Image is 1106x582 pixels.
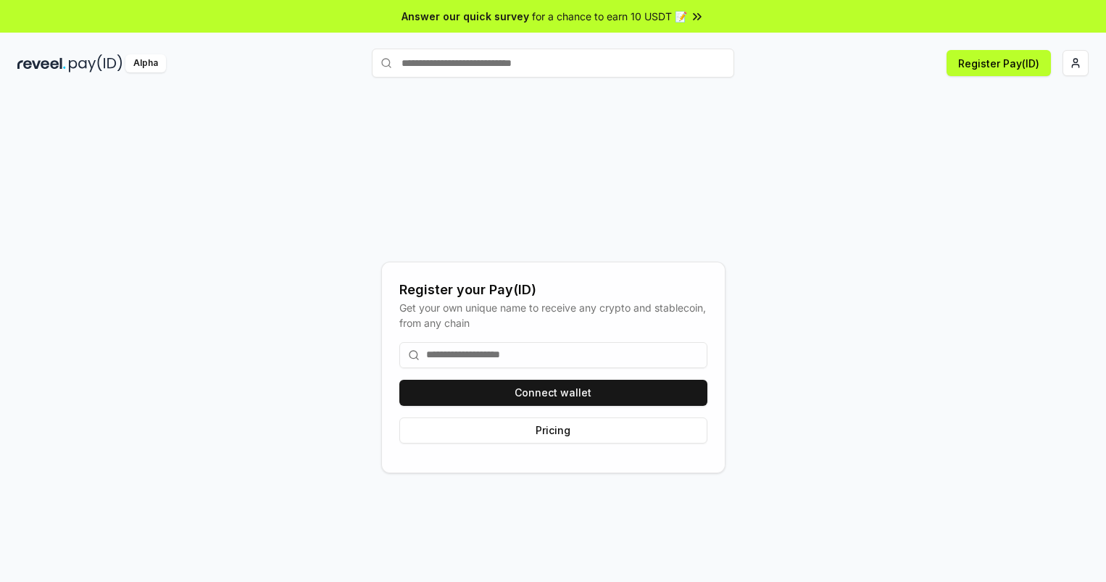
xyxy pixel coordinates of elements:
div: Alpha [125,54,166,72]
span: for a chance to earn 10 USDT 📝 [532,9,687,24]
div: Register your Pay(ID) [399,280,707,300]
span: Answer our quick survey [402,9,529,24]
img: pay_id [69,54,122,72]
button: Connect wallet [399,380,707,406]
div: Get your own unique name to receive any crypto and stablecoin, from any chain [399,300,707,331]
img: reveel_dark [17,54,66,72]
button: Pricing [399,417,707,444]
button: Register Pay(ID) [947,50,1051,76]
